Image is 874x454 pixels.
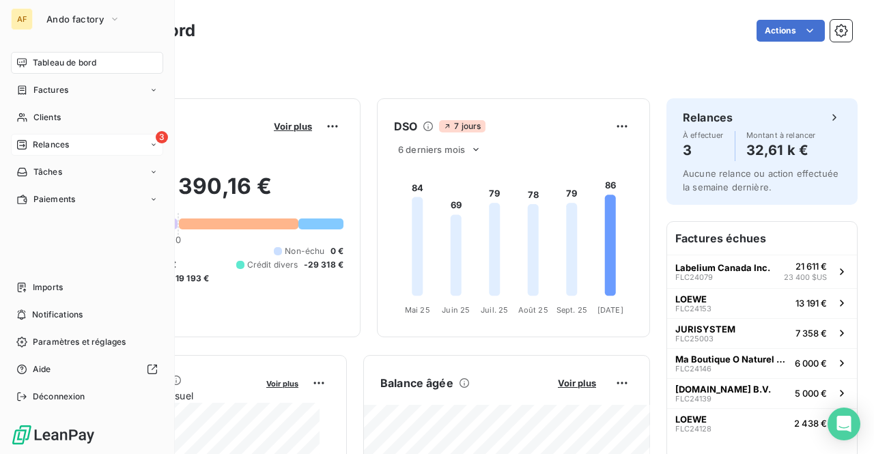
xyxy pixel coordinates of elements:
[558,378,596,388] span: Voir plus
[554,377,600,389] button: Voir plus
[675,324,735,335] span: JURISYSTEM
[266,379,298,388] span: Voir plus
[33,193,75,205] span: Paiements
[518,305,548,315] tspan: Août 25
[398,144,465,155] span: 6 derniers mois
[784,272,827,283] span: 23 400 $US
[795,388,827,399] span: 5 000 €
[33,111,61,124] span: Clients
[270,120,316,132] button: Voir plus
[33,281,63,294] span: Imports
[675,414,707,425] span: LOEWE
[683,139,724,161] h4: 3
[175,234,181,245] span: 0
[667,378,857,408] button: [DOMAIN_NAME] B.V.FLC241395 000 €
[33,84,68,96] span: Factures
[683,131,724,139] span: À effectuer
[46,14,104,25] span: Ando factory
[667,408,857,438] button: LOEWEFLC241282 438 €
[171,272,209,285] span: -19 193 €
[33,139,69,151] span: Relances
[667,222,857,255] h6: Factures échues
[667,255,857,288] button: Labelium Canada Inc.FLC2407921 611 €23 400 $US
[667,318,857,348] button: JURISYSTEMFLC250037 358 €
[675,384,771,395] span: [DOMAIN_NAME] B.V.
[394,118,417,134] h6: DSO
[675,425,711,433] span: FLC24128
[304,259,343,271] span: -29 318 €
[795,358,827,369] span: 6 000 €
[77,173,343,214] h2: 31 390,16 €
[274,121,312,132] span: Voir plus
[675,273,713,281] span: FLC24079
[795,298,827,309] span: 13 191 €
[828,408,860,440] div: Open Intercom Messenger
[156,131,168,143] span: 3
[247,259,298,271] span: Crédit divers
[795,261,827,272] span: 21 611 €
[33,166,62,178] span: Tâches
[442,305,470,315] tspan: Juin 25
[11,358,163,380] a: Aide
[439,120,485,132] span: 7 jours
[481,305,508,315] tspan: Juil. 25
[757,20,825,42] button: Actions
[746,131,816,139] span: Montant à relancer
[675,294,707,304] span: LOEWE
[675,354,789,365] span: Ma Boutique O Naturel SAS
[675,365,711,373] span: FLC24146
[11,424,96,446] img: Logo LeanPay
[675,395,711,403] span: FLC24139
[683,109,733,126] h6: Relances
[33,57,96,69] span: Tableau de bord
[330,245,343,257] span: 0 €
[32,309,83,321] span: Notifications
[33,363,51,375] span: Aide
[33,391,85,403] span: Déconnexion
[675,335,714,343] span: FLC25003
[667,348,857,378] button: Ma Boutique O Naturel SASFLC241466 000 €
[675,304,711,313] span: FLC24153
[262,377,302,389] button: Voir plus
[746,139,816,161] h4: 32,61 k €
[667,288,857,318] button: LOEWEFLC2415313 191 €
[597,305,623,315] tspan: [DATE]
[794,418,827,429] span: 2 438 €
[285,245,324,257] span: Non-échu
[683,168,838,193] span: Aucune relance ou action effectuée la semaine dernière.
[11,8,33,30] div: AF
[405,305,430,315] tspan: Mai 25
[795,328,827,339] span: 7 358 €
[33,336,126,348] span: Paramètres et réglages
[380,375,453,391] h6: Balance âgée
[556,305,587,315] tspan: Sept. 25
[675,262,770,273] span: Labelium Canada Inc.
